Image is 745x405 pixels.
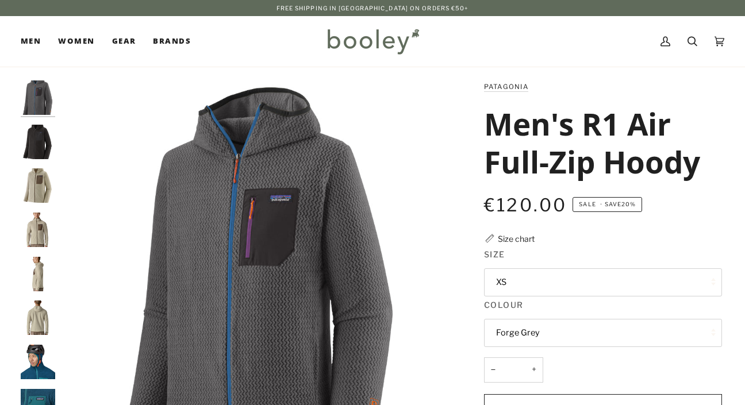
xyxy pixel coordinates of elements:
span: Men [21,36,41,47]
span: Colour [484,299,524,311]
button: XS [484,268,722,296]
img: Patagonia Men's R1 Air Full-Zip Hoody Pelican - Booley Galway [21,300,55,335]
a: Patagonia [484,83,528,91]
img: Patagonia Men's R1 Air Full-Zip Hoody - Booley Galway [21,345,55,379]
button: − [484,357,502,383]
a: Women [49,16,103,67]
span: Brands [153,36,191,47]
img: Patagonia Men's R1 Air Full-Zip Hoody Pelican - Booley Galway [21,213,55,247]
div: Size chart [498,233,535,245]
span: €120.00 [484,194,567,216]
em: • [598,201,605,207]
a: Brands [144,16,199,67]
a: Men [21,16,49,67]
span: Size [484,248,505,260]
button: + [525,357,543,383]
span: Gear [112,36,136,47]
span: Sale [579,201,596,207]
a: Gear [103,16,145,67]
img: Booley [322,25,423,58]
span: Save [573,197,642,212]
h1: Men's R1 Air Full-Zip Hoody [484,105,713,180]
input: Quantity [484,357,543,383]
span: 20% [621,201,636,207]
button: Forge Grey [484,319,722,347]
img: Patagonia Men's R1 Air Full-Zip Hoody Forge Grey - Booley Galway [21,80,55,115]
img: Patagonia Men's R1 Air Full-Zip Hoody Pelican - Booley Galway [21,168,55,203]
img: Patagonia Men's R1 Air Full-Zip Hoody Black - Booley Galway [21,125,55,159]
p: Free Shipping in [GEOGRAPHIC_DATA] on Orders €50+ [277,3,469,13]
span: Women [58,36,94,47]
img: Patagonia Men's R1 Air Full-Zip Hoody Pelican - Booley Galway [21,257,55,291]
